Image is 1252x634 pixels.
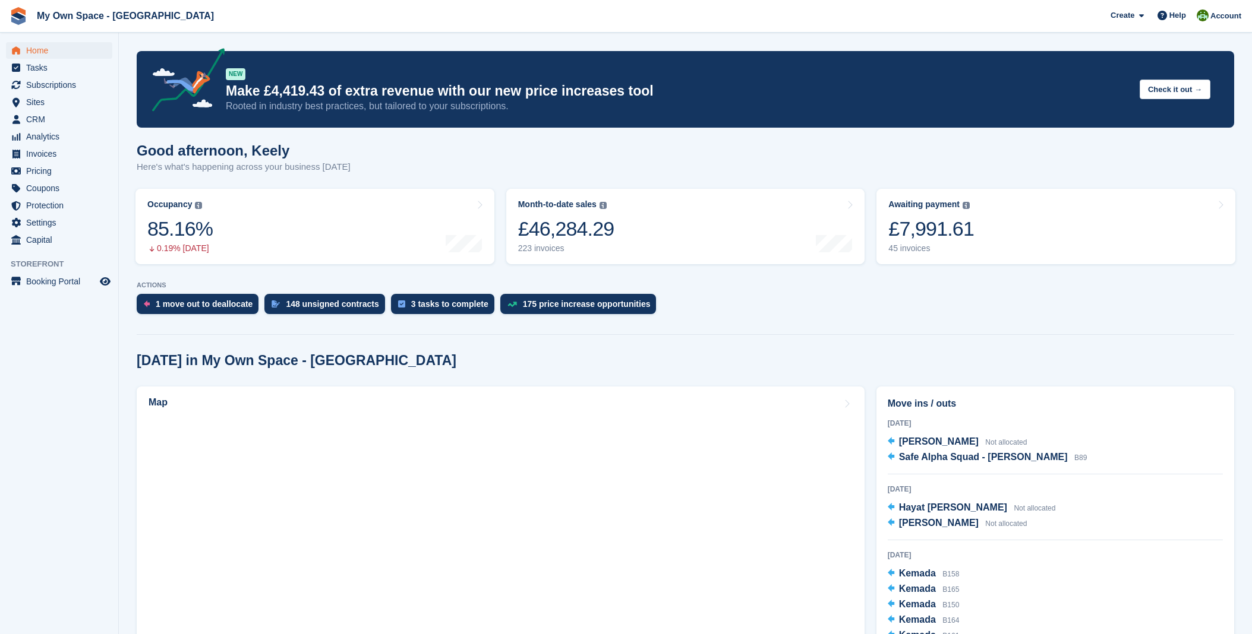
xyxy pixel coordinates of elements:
[26,232,97,248] span: Capital
[1074,454,1087,462] span: B89
[1014,504,1055,512] span: Not allocated
[500,294,663,320] a: 175 price increase opportunities
[888,566,960,582] a: Kemada B158
[32,6,219,26] a: My Own Space - [GEOGRAPHIC_DATA]
[600,202,607,209] img: icon-info-grey-7440780725fd019a000dd9b08b2336e03edf1995a4989e88bcd33f0948082b44.svg
[98,274,112,289] a: Preview store
[147,217,213,241] div: 85.16%
[6,145,112,162] a: menu
[888,550,1223,560] div: [DATE]
[137,294,264,320] a: 1 move out to deallocate
[942,601,959,609] span: B150
[26,128,97,145] span: Analytics
[888,484,1223,494] div: [DATE]
[11,258,118,270] span: Storefront
[26,273,97,290] span: Booking Portal
[137,142,351,158] h1: Good afternoon, Keely
[888,597,960,613] a: Kemada B150
[899,614,936,625] span: Kemada
[272,300,280,308] img: contract_signature_icon-13c848040528278c33f63329250d36e43548de30e8caae1d1a13099fd9432cc5.svg
[226,83,1130,100] p: Make £4,419.43 of extra revenue with our new price increases tool
[144,300,150,308] img: move_outs_to_deallocate_icon-f764333ba52eb49d3ac5e1228854f67142a1ed5810a6f6cc68b1a99e826820c5.svg
[899,584,936,594] span: Kemada
[518,217,614,241] div: £46,284.29
[888,243,974,253] div: 45 invoices
[876,189,1235,264] a: Awaiting payment £7,991.61 45 invoices
[6,94,112,110] a: menu
[264,294,390,320] a: 148 unsigned contracts
[26,77,97,93] span: Subscriptions
[6,214,112,231] a: menu
[942,585,959,594] span: B165
[899,436,979,446] span: [PERSON_NAME]
[942,616,959,625] span: B164
[963,202,970,209] img: icon-info-grey-7440780725fd019a000dd9b08b2336e03edf1995a4989e88bcd33f0948082b44.svg
[286,299,379,309] div: 148 unsigned contracts
[899,452,1068,462] span: Safe Alpha Squad - [PERSON_NAME]
[391,294,500,320] a: 3 tasks to complete
[226,100,1130,113] p: Rooted in industry best practices, but tailored to your subscriptions.
[985,519,1027,528] span: Not allocated
[26,42,97,59] span: Home
[135,189,494,264] a: Occupancy 85.16% 0.19% [DATE]
[6,232,112,248] a: menu
[6,128,112,145] a: menu
[142,48,225,116] img: price-adjustments-announcement-icon-8257ccfd72463d97f412b2fc003d46551f7dbcb40ab6d574587a9cd5c0d94...
[6,42,112,59] a: menu
[398,300,405,308] img: task-75834270c22a3079a89374b754ae025e5fb1db73e45f91037f5363f120a921f8.svg
[6,273,112,290] a: menu
[888,450,1087,465] a: Safe Alpha Squad - [PERSON_NAME] B89
[26,197,97,214] span: Protection
[507,302,517,307] img: price_increase_opportunities-93ffe204e8149a01c8c9dc8f82e8f89637d9d84a8eef4429ea346261dce0b2c0.svg
[523,299,651,309] div: 175 price increase opportunities
[147,199,192,210] div: Occupancy
[6,111,112,128] a: menu
[411,299,488,309] div: 3 tasks to complete
[26,163,97,179] span: Pricing
[156,299,253,309] div: 1 move out to deallocate
[6,77,112,93] a: menu
[518,243,614,253] div: 223 invoices
[888,435,1027,450] a: [PERSON_NAME] Not allocated
[899,502,1007,512] span: Hayat [PERSON_NAME]
[888,199,960,210] div: Awaiting payment
[518,199,597,210] div: Month-to-date sales
[985,438,1027,446] span: Not allocated
[888,582,960,597] a: Kemada B165
[137,281,1234,289] p: ACTIONS
[137,160,351,174] p: Here's what's happening across your business [DATE]
[26,59,97,76] span: Tasks
[6,180,112,196] a: menu
[899,568,936,578] span: Kemada
[888,397,1223,411] h2: Move ins / outs
[147,243,213,253] div: 0.19% [DATE]
[899,518,979,528] span: [PERSON_NAME]
[888,516,1027,531] a: [PERSON_NAME] Not allocated
[1111,9,1134,21] span: Create
[6,163,112,179] a: menu
[26,214,97,231] span: Settings
[26,111,97,128] span: CRM
[6,197,112,214] a: menu
[899,599,936,609] span: Kemada
[1169,9,1186,21] span: Help
[149,397,168,408] h2: Map
[1140,80,1210,99] button: Check it out →
[1197,9,1209,21] img: Keely
[942,570,959,578] span: B158
[1210,10,1241,22] span: Account
[137,353,456,369] h2: [DATE] in My Own Space - [GEOGRAPHIC_DATA]
[10,7,27,25] img: stora-icon-8386f47178a22dfd0bd8f6a31ec36ba5ce8667c1dd55bd0f319d3a0aa187defe.svg
[6,59,112,76] a: menu
[888,613,960,628] a: Kemada B164
[506,189,865,264] a: Month-to-date sales £46,284.29 223 invoices
[26,94,97,110] span: Sites
[26,145,97,162] span: Invoices
[195,202,202,209] img: icon-info-grey-7440780725fd019a000dd9b08b2336e03edf1995a4989e88bcd33f0948082b44.svg
[888,217,974,241] div: £7,991.61
[888,500,1056,516] a: Hayat [PERSON_NAME] Not allocated
[888,418,1223,429] div: [DATE]
[26,180,97,196] span: Coupons
[226,68,245,80] div: NEW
